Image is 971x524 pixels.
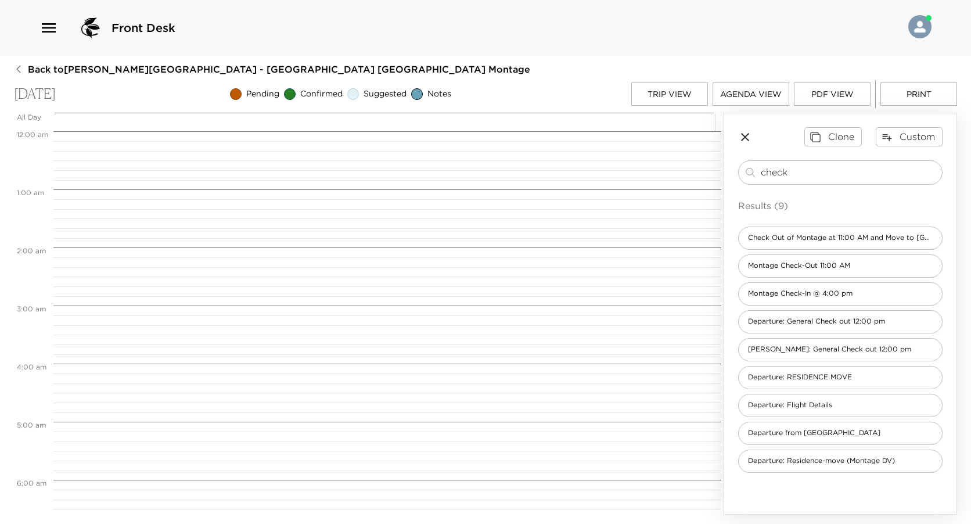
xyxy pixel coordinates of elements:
[427,88,451,100] span: Notes
[738,282,943,306] div: Montage Check-In @ 4:00 pm
[14,188,47,197] span: 1:00 AM
[738,450,943,473] div: Departure: Residence-move (Montage DV)
[14,63,530,76] button: Back to[PERSON_NAME][GEOGRAPHIC_DATA] - [GEOGRAPHIC_DATA] [GEOGRAPHIC_DATA] Montage
[880,82,957,106] button: Print
[246,88,279,100] span: Pending
[300,88,343,100] span: Confirmed
[17,113,51,123] p: All Day
[738,338,943,361] div: [PERSON_NAME]: General Check out 12:00 pm
[739,289,862,299] span: Montage Check-In @ 4:00 pm
[364,88,407,100] span: Suggested
[739,261,859,271] span: Montage Check-Out 11:00 AM
[738,310,943,333] div: Departure: General Check out 12:00 pm
[738,366,943,389] div: Departure: RESIDENCE MOVE
[631,82,708,106] button: Trip View
[738,227,943,250] div: Check Out of Montage at 11:00 AM and Move to [GEOGRAPHIC_DATA]
[739,344,920,354] span: [PERSON_NAME]: General Check out 12:00 pm
[738,422,943,445] div: Departure from [GEOGRAPHIC_DATA]
[14,86,56,103] p: [DATE]
[739,233,942,243] span: Check Out of Montage at 11:00 AM and Move to [GEOGRAPHIC_DATA]
[739,372,861,382] span: Departure: RESIDENCE MOVE
[713,82,789,106] button: Agenda View
[14,130,51,139] span: 12:00 AM
[14,479,49,487] span: 6:00 AM
[739,400,841,410] span: Departure: Flight Details
[761,166,937,179] input: Search for activities
[14,246,49,255] span: 2:00 AM
[739,428,890,438] span: Departure from [GEOGRAPHIC_DATA]
[876,127,943,146] button: Custom
[739,317,894,326] span: Departure: General Check out 12:00 pm
[738,394,943,417] div: Departure: Flight Details
[794,82,871,106] button: PDF View
[77,14,105,42] img: logo
[14,363,49,371] span: 4:00 AM
[738,254,943,278] div: Montage Check-Out 11:00 AM
[908,15,932,38] img: User
[112,20,175,36] span: Front Desk
[14,304,49,313] span: 3:00 AM
[739,456,904,466] span: Departure: Residence-move (Montage DV)
[14,421,49,429] span: 5:00 AM
[804,127,862,146] button: Clone
[28,63,530,76] span: Back to [PERSON_NAME][GEOGRAPHIC_DATA] - [GEOGRAPHIC_DATA] [GEOGRAPHIC_DATA] Montage
[738,199,943,213] p: Results (9)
